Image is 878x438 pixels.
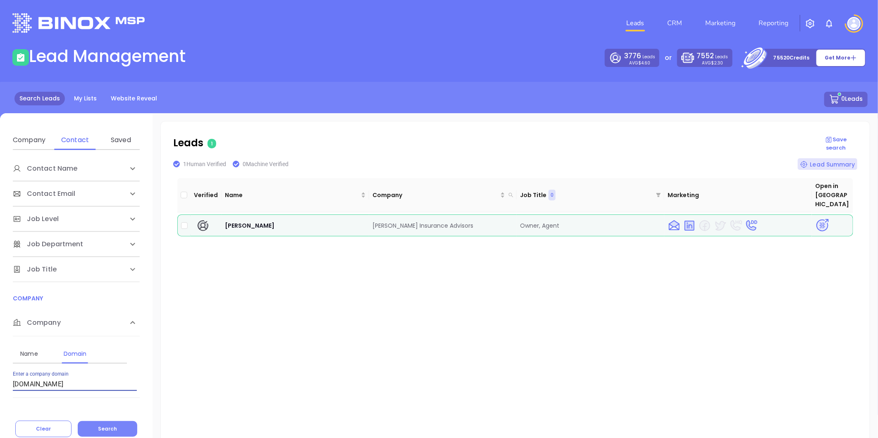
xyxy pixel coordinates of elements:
[106,92,162,105] a: Website Reveal
[196,219,210,232] img: human verify
[711,60,723,66] span: $2.30
[713,219,727,232] img: twitter yes
[13,214,59,224] span: Job Level
[668,219,681,232] img: email yes
[656,193,661,198] span: filter
[372,190,499,200] span: Company
[654,188,663,202] span: filter
[816,49,866,67] button: Get More
[225,190,359,200] span: Name
[243,161,289,167] span: 0 Machine Verified
[624,51,641,61] span: 3776
[623,15,647,31] a: Leads
[369,214,517,236] td: [PERSON_NAME] Insurance Advisors
[13,164,77,174] span: Contact Name
[13,318,61,328] span: Company
[13,372,69,377] label: Enter a company domain
[78,421,137,437] button: Search
[105,135,137,145] div: Saved
[847,17,861,30] img: user
[13,409,140,419] p: FIRMOGRAPHICS
[664,15,685,31] a: CRM
[13,309,140,336] div: Company
[13,156,140,181] div: Contact Name
[729,219,742,232] img: phone HQ no
[14,92,65,105] a: Search Leads
[683,219,696,232] img: linkedin yes
[517,214,664,236] td: Owner, Agent
[815,218,830,233] img: psa
[13,135,45,145] div: Company
[798,158,857,170] div: Lead Summary
[702,15,739,31] a: Marketing
[29,46,186,66] h1: Lead Management
[13,189,75,199] span: Contact Email
[664,178,812,212] th: Marketing
[773,54,810,62] p: 75520 Credits
[13,239,83,249] span: Job Department
[520,190,546,200] p: Job Title
[507,189,515,201] span: search
[69,92,102,105] a: My Lists
[208,139,216,148] span: 1
[222,178,369,212] th: Name
[629,61,650,65] p: AVG
[59,349,91,359] div: Domain
[638,60,650,66] span: $4.60
[36,425,51,432] span: Clear
[13,349,45,359] div: Name
[12,13,145,33] img: logo
[59,135,91,145] div: Contact
[13,207,140,231] div: Job Level
[805,19,815,29] img: iconSetting
[665,53,672,63] p: or
[551,190,554,200] span: 0
[183,161,226,167] span: 1 Human Verified
[812,178,853,212] th: Open in [GEOGRAPHIC_DATA]
[13,257,140,282] div: Job Title
[13,181,140,206] div: Contact Email
[815,136,857,152] p: Save search
[824,19,834,29] img: iconNotification
[624,51,655,61] p: Leads
[13,264,57,274] span: Job Title
[697,51,728,61] p: Leads
[13,232,140,257] div: Job Department
[15,421,72,437] button: Clear
[369,178,517,212] th: Company
[755,15,792,31] a: Reporting
[191,178,222,212] th: Verified
[702,61,723,65] p: AVG
[744,219,758,232] img: phone DD yes
[173,136,815,150] p: Leads
[13,294,140,303] p: COMPANY
[697,51,714,61] span: 7552
[98,425,117,432] span: Search
[824,92,868,107] button: 0Leads
[225,221,274,230] span: [PERSON_NAME]
[698,219,711,232] img: facebook no
[508,193,513,198] span: search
